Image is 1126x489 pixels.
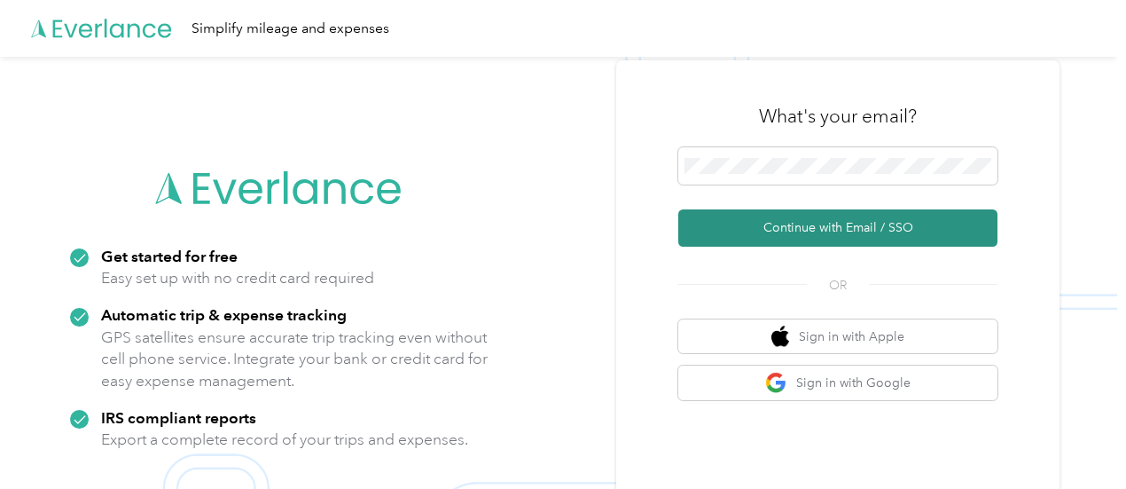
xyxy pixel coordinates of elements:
button: Continue with Email / SSO [678,209,997,247]
button: apple logoSign in with Apple [678,319,997,354]
div: Simplify mileage and expenses [192,18,389,40]
img: google logo [765,372,787,394]
strong: Automatic trip & expense tracking [101,305,347,324]
span: OR [807,276,869,295]
p: Easy set up with no credit card required [101,267,374,289]
p: Export a complete record of your trips and expenses. [101,429,468,451]
img: apple logo [771,326,789,348]
p: GPS satellites ensure accurate trip tracking even without cell phone service. Integrate your bank... [101,327,489,392]
strong: Get started for free [101,247,238,265]
strong: IRS compliant reports [101,408,256,427]
button: google logoSign in with Google [678,366,997,400]
h3: What's your email? [759,104,917,129]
